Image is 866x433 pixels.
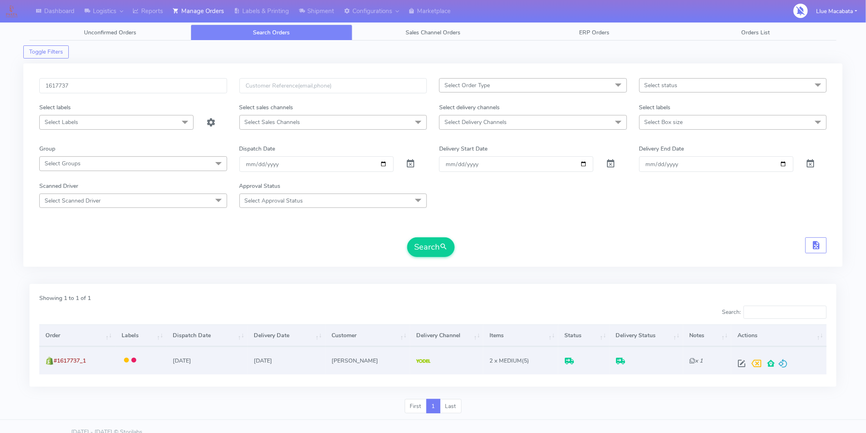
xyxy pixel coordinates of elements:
span: Select Scanned Driver [45,197,101,205]
td: [DATE] [248,347,325,374]
th: Order: activate to sort column ascending [39,325,115,347]
span: Select Labels [45,118,78,126]
th: Delivery Channel: activate to sort column ascending [410,325,484,347]
label: Scanned Driver [39,182,78,190]
td: [PERSON_NAME] [325,347,410,374]
span: Select Groups [45,160,81,167]
th: Notes: activate to sort column ascending [683,325,731,347]
span: Select Box size [645,118,683,126]
label: Select sales channels [239,103,293,112]
th: Dispatch Date: activate to sort column ascending [167,325,248,347]
span: Orders List [742,29,770,36]
span: Unconfirmed Orders [84,29,136,36]
img: shopify.png [45,357,54,365]
td: [DATE] [167,347,248,374]
label: Approval Status [239,182,281,190]
th: Status: activate to sort column ascending [558,325,609,347]
label: Select labels [639,103,671,112]
input: Customer Reference(email,phone) [239,78,427,93]
button: Search [407,237,455,257]
th: Customer: activate to sort column ascending [325,325,410,347]
span: ERP Orders [579,29,609,36]
span: #1617737_1 [54,357,86,365]
label: Select labels [39,103,71,112]
th: Items: activate to sort column ascending [483,325,558,347]
span: Select status [645,81,678,89]
span: 2 x MEDIUM [490,357,522,365]
th: Delivery Date: activate to sort column ascending [248,325,325,347]
span: Select Sales Channels [245,118,300,126]
span: (5) [490,357,530,365]
label: Group [39,144,55,153]
button: Llue Macabata [810,3,864,20]
a: 1 [426,399,440,414]
span: Sales Channel Orders [406,29,460,36]
input: Search: [744,306,827,319]
th: Delivery Status: activate to sort column ascending [609,325,683,347]
label: Delivery Start Date [439,144,487,153]
label: Delivery End Date [639,144,684,153]
span: Search Orders [253,29,290,36]
span: Select Delivery Channels [444,118,507,126]
th: Actions: activate to sort column ascending [731,325,827,347]
span: Select Approval Status [245,197,303,205]
th: Labels: activate to sort column ascending [115,325,167,347]
span: Select Order Type [444,81,490,89]
label: Search: [722,306,827,319]
label: Showing 1 to 1 of 1 [39,294,91,302]
i: x 1 [689,357,703,365]
input: Order Id [39,78,227,93]
label: Select delivery channels [439,103,500,112]
ul: Tabs [29,25,837,41]
button: Toggle Filters [23,45,69,59]
label: Dispatch Date [239,144,275,153]
img: Yodel [416,359,431,363]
